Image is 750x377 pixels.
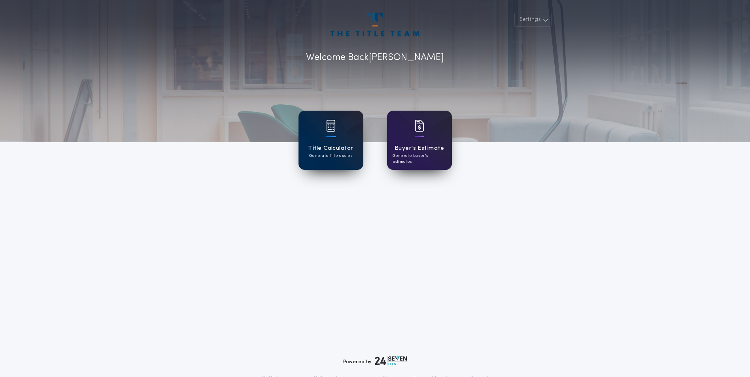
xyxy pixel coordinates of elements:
[343,356,407,366] div: Powered by
[331,13,419,36] img: account-logo
[375,356,407,366] img: logo
[309,153,352,159] p: Generate title quotes
[395,144,444,153] h1: Buyer's Estimate
[514,13,552,27] button: Settings
[393,153,446,165] p: Generate buyer's estimates
[298,111,363,170] a: card iconTitle CalculatorGenerate title quotes
[306,51,444,65] p: Welcome Back [PERSON_NAME]
[326,120,336,132] img: card icon
[308,144,353,153] h1: Title Calculator
[387,111,452,170] a: card iconBuyer's EstimateGenerate buyer's estimates
[415,120,424,132] img: card icon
